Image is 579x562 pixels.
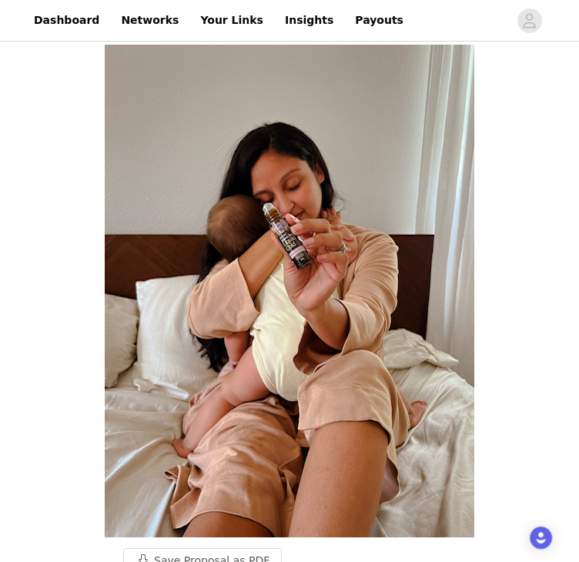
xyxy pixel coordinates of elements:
a: Dashboard [25,3,109,38]
a: Payouts [346,3,413,38]
div: Open Intercom Messenger [530,527,552,549]
a: Networks [112,3,188,38]
img: campaign image [105,45,474,537]
a: Insights [276,3,343,38]
div: avatar [522,8,537,33]
a: Your Links [191,3,273,38]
